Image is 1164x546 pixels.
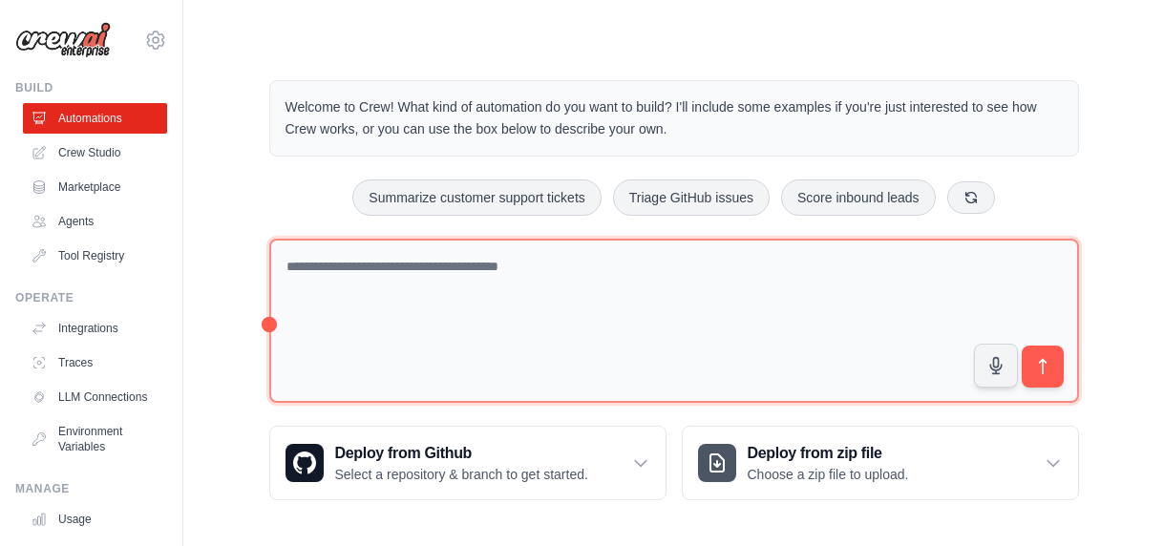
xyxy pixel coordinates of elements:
[286,96,1063,140] p: Welcome to Crew! What kind of automation do you want to build? I'll include some examples if you'...
[15,22,111,58] img: Logo
[352,179,601,216] button: Summarize customer support tickets
[23,172,167,202] a: Marketplace
[23,103,167,134] a: Automations
[335,465,588,484] p: Select a repository & branch to get started.
[1069,454,1164,546] iframe: Chat Widget
[335,442,588,465] h3: Deploy from Github
[748,442,909,465] h3: Deploy from zip file
[23,504,167,535] a: Usage
[15,80,167,95] div: Build
[781,179,936,216] button: Score inbound leads
[23,241,167,271] a: Tool Registry
[613,179,770,216] button: Triage GitHub issues
[23,416,167,462] a: Environment Variables
[23,137,167,168] a: Crew Studio
[23,347,167,378] a: Traces
[15,290,167,305] div: Operate
[23,313,167,344] a: Integrations
[23,206,167,237] a: Agents
[23,382,167,412] a: LLM Connections
[15,481,167,496] div: Manage
[748,465,909,484] p: Choose a zip file to upload.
